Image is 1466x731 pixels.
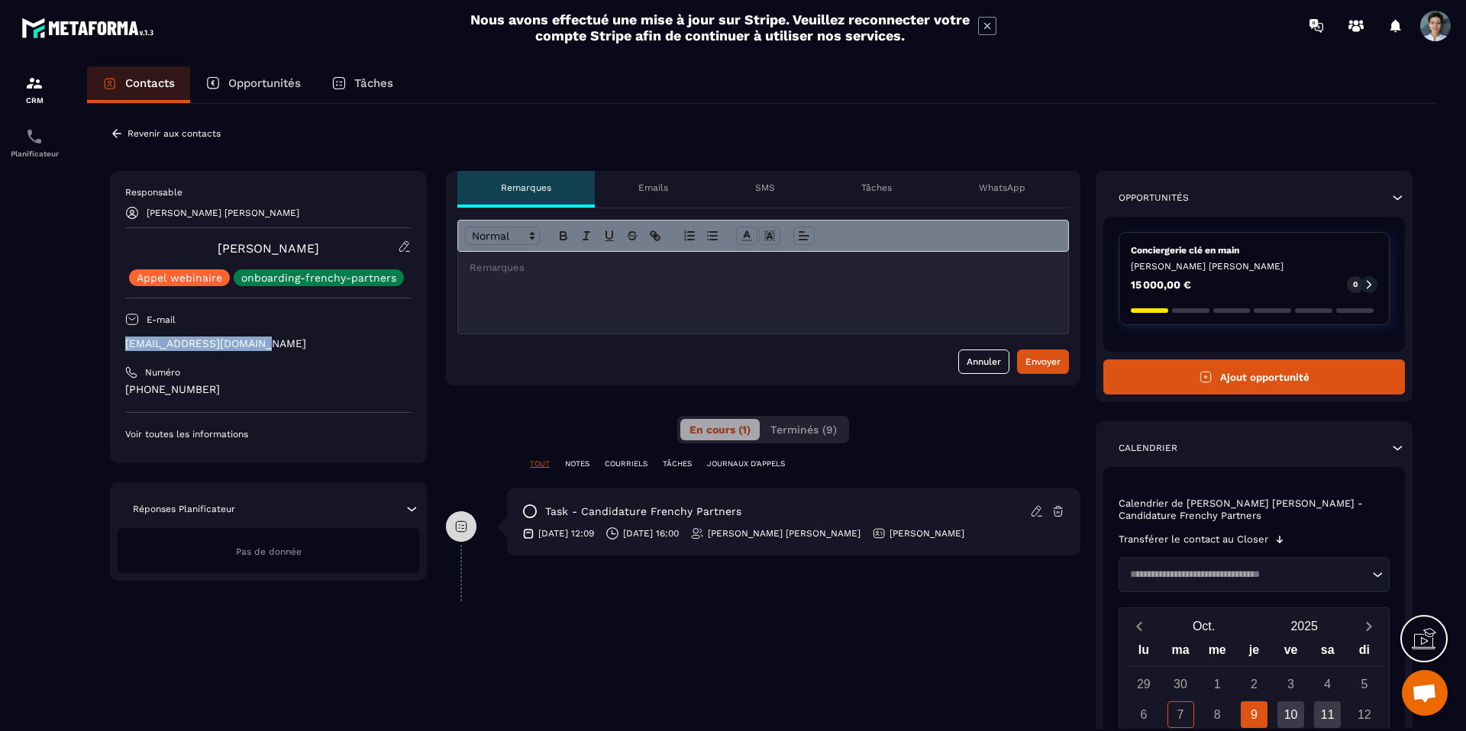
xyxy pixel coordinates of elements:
[1162,639,1199,666] div: ma
[1353,279,1358,290] p: 0
[4,116,65,169] a: schedulerschedulerPlanificateur
[1154,613,1254,639] button: Open months overlay
[1309,639,1346,666] div: sa
[4,150,65,158] p: Planificateur
[1204,671,1231,697] div: 1
[1254,613,1355,639] button: Open years overlay
[25,74,44,92] img: formation
[1119,192,1189,204] p: Opportunités
[530,459,550,469] p: TOUT
[1167,671,1194,697] div: 30
[4,63,65,116] a: formationformationCRM
[1119,557,1390,592] div: Search for option
[1272,639,1309,666] div: ve
[1314,671,1341,697] div: 4
[680,419,760,440] button: En cours (1)
[470,11,970,43] h2: Nous avons effectué une mise à jour sur Stripe. Veuillez reconnecter votre compte Stripe afin de ...
[128,128,221,139] p: Revenir aux contacts
[1241,671,1267,697] div: 2
[1103,359,1405,394] button: Ajout opportunité
[638,182,668,194] p: Emails
[979,182,1025,194] p: WhatsApp
[218,241,319,256] a: [PERSON_NAME]
[125,382,412,397] p: [PHONE_NUMBER]
[1346,639,1383,666] div: di
[1130,671,1157,697] div: 29
[623,527,679,539] p: [DATE] 16:00
[228,76,301,90] p: Opportunités
[147,208,299,218] p: [PERSON_NAME] [PERSON_NAME]
[190,66,316,103] a: Opportunités
[958,349,1009,374] button: Annuler
[1204,701,1231,728] div: 8
[125,186,412,198] p: Responsable
[1351,671,1377,697] div: 5
[125,337,412,351] p: [EMAIL_ADDRESS][DOMAIN_NAME]
[689,423,751,436] span: En cours (1)
[1131,279,1191,290] p: 15 000,00 €
[890,527,964,539] p: [PERSON_NAME]
[663,459,692,469] p: TÂCHES
[1125,616,1154,636] button: Previous month
[1130,701,1157,728] div: 6
[755,182,775,194] p: SMS
[1125,639,1162,666] div: lu
[21,14,159,42] img: logo
[316,66,408,103] a: Tâches
[1355,616,1383,636] button: Next month
[87,66,190,103] a: Contacts
[1277,671,1304,697] div: 3
[236,546,302,557] span: Pas de donnée
[4,96,65,105] p: CRM
[1351,701,1377,728] div: 12
[1017,349,1069,374] button: Envoyer
[861,182,892,194] p: Tâches
[1277,701,1304,728] div: 10
[1402,670,1448,716] div: Ouvrir le chat
[241,272,396,283] p: onboarding-frenchy-partners
[145,366,180,378] p: Numéro
[25,127,44,146] img: scheduler
[1125,567,1368,582] input: Search for option
[147,314,176,326] p: E-mail
[501,182,551,194] p: Remarques
[605,459,647,469] p: COURRIELS
[565,459,589,469] p: NOTES
[538,527,594,539] p: [DATE] 12:09
[1119,442,1177,454] p: Calendrier
[1131,260,1377,272] p: [PERSON_NAME] [PERSON_NAME]
[125,76,175,90] p: Contacts
[770,423,837,436] span: Terminés (9)
[1119,533,1268,546] p: Transférer le contact au Closer
[1241,701,1267,728] div: 9
[354,76,393,90] p: Tâches
[1167,701,1194,728] div: 7
[1235,639,1272,666] div: je
[1119,498,1390,522] p: Calendrier de [PERSON_NAME] [PERSON_NAME] - Candidature Frenchy Partners
[137,272,222,283] p: Appel webinaire
[761,419,846,440] button: Terminés (9)
[1199,639,1235,666] div: me
[125,428,412,440] p: Voir toutes les informations
[1131,244,1377,256] p: Conciergerie clé en main
[1314,701,1341,728] div: 11
[708,527,861,539] p: [PERSON_NAME] [PERSON_NAME]
[707,459,785,469] p: JOURNAUX D'APPELS
[545,504,741,519] p: task - Candidature Frenchy Partners
[1025,354,1061,369] div: Envoyer
[133,503,235,515] p: Réponses Planificateur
